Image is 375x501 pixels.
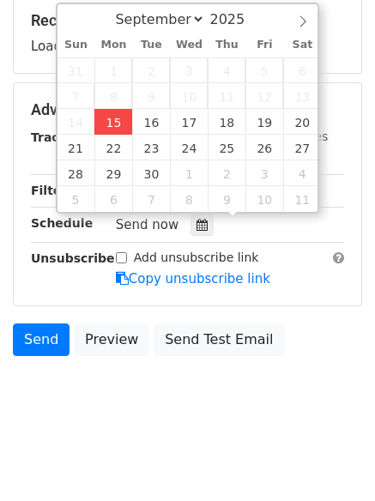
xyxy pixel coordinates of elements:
[132,109,170,135] span: September 16, 2025
[245,109,283,135] span: September 19, 2025
[170,109,208,135] span: September 17, 2025
[283,109,321,135] span: September 20, 2025
[245,39,283,51] span: Fri
[57,83,95,109] span: September 7, 2025
[94,57,132,83] span: September 1, 2025
[283,135,321,160] span: September 27, 2025
[208,39,245,51] span: Thu
[132,160,170,186] span: September 30, 2025
[57,186,95,212] span: October 5, 2025
[57,160,95,186] span: September 28, 2025
[31,100,344,119] h5: Advanced
[245,135,283,160] span: September 26, 2025
[116,217,179,232] span: Send now
[283,186,321,212] span: October 11, 2025
[245,186,283,212] span: October 10, 2025
[132,39,170,51] span: Tue
[208,186,245,212] span: October 9, 2025
[170,39,208,51] span: Wed
[57,109,95,135] span: September 14, 2025
[208,160,245,186] span: October 2, 2025
[289,419,375,501] iframe: Chat Widget
[57,57,95,83] span: August 31, 2025
[94,39,132,51] span: Mon
[283,39,321,51] span: Sat
[94,83,132,109] span: September 8, 2025
[170,57,208,83] span: September 3, 2025
[132,186,170,212] span: October 7, 2025
[170,83,208,109] span: September 10, 2025
[132,135,170,160] span: September 23, 2025
[57,39,95,51] span: Sun
[283,57,321,83] span: September 6, 2025
[132,57,170,83] span: September 2, 2025
[31,11,344,30] h5: Recipients
[94,186,132,212] span: October 6, 2025
[205,11,267,27] input: Year
[245,83,283,109] span: September 12, 2025
[94,109,132,135] span: September 15, 2025
[208,57,245,83] span: September 4, 2025
[170,186,208,212] span: October 8, 2025
[154,323,284,356] a: Send Test Email
[245,160,283,186] span: October 3, 2025
[208,109,245,135] span: September 18, 2025
[208,83,245,109] span: September 11, 2025
[132,83,170,109] span: September 9, 2025
[116,271,270,287] a: Copy unsubscribe link
[134,249,259,267] label: Add unsubscribe link
[31,216,93,230] strong: Schedule
[170,135,208,160] span: September 24, 2025
[245,57,283,83] span: September 5, 2025
[170,160,208,186] span: October 1, 2025
[31,184,75,197] strong: Filters
[31,130,88,144] strong: Tracking
[57,135,95,160] span: September 21, 2025
[94,160,132,186] span: September 29, 2025
[208,135,245,160] span: September 25, 2025
[31,251,115,265] strong: Unsubscribe
[94,135,132,160] span: September 22, 2025
[31,11,344,56] div: Loading...
[283,83,321,109] span: September 13, 2025
[13,323,70,356] a: Send
[74,323,149,356] a: Preview
[283,160,321,186] span: October 4, 2025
